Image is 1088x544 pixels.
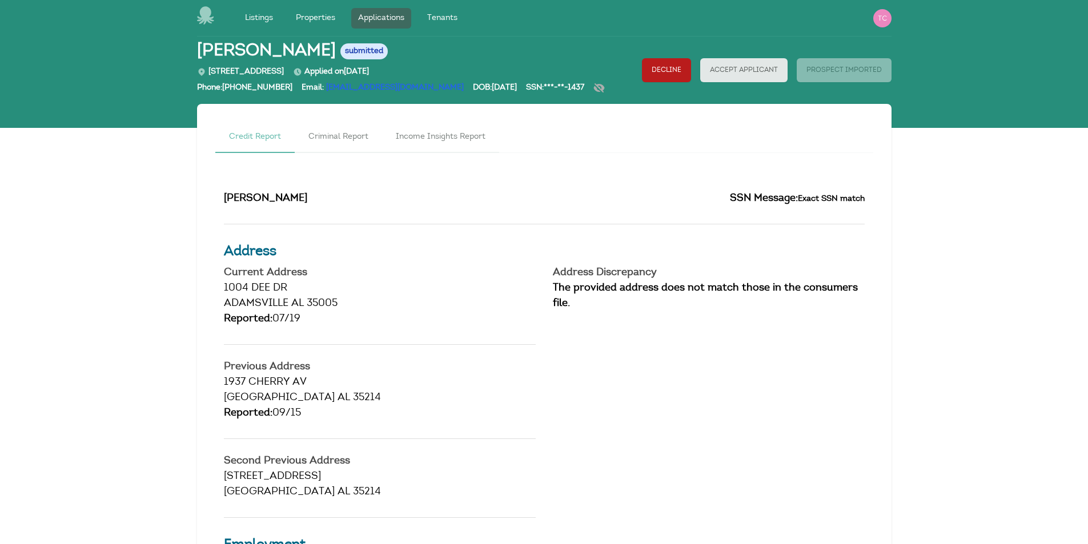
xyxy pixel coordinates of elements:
a: Listings [238,8,280,29]
span: 1004 DEE DR [224,283,287,293]
a: Income Insights Report [382,122,499,153]
span: [STREET_ADDRESS] [197,68,284,76]
div: Phone: [PHONE_NUMBER] [197,82,292,99]
h4: Current Address [224,268,536,278]
a: Criminal Report [295,122,382,153]
span: 35214 [353,487,381,497]
div: 09/15 [224,406,536,421]
span: Applied on [DATE] [293,68,369,76]
span: 35005 [307,299,338,309]
h2: [PERSON_NAME] [224,191,536,207]
span: [GEOGRAPHIC_DATA] [224,393,335,403]
button: Accept Applicant [700,58,788,82]
span: [STREET_ADDRESS] [224,472,321,482]
span: 35214 [353,393,381,403]
div: Email: [302,82,464,99]
span: Reported: [224,408,272,418]
h4: Second Previous Address [224,456,536,466]
h4: Previous Address [224,362,536,372]
a: Tenants [420,8,464,29]
span: Reported: [224,314,272,324]
span: submitted [340,43,388,59]
button: Decline [642,58,691,82]
small: Exact SSN match [798,195,865,203]
span: AL [338,393,350,403]
div: 07/19 [224,312,536,327]
div: DOB: [DATE] [473,82,517,99]
span: [PERSON_NAME] [197,41,336,62]
a: [EMAIL_ADDRESS][DOMAIN_NAME] [326,84,464,92]
strong: The provided address does not match those in the consumers file. [553,283,858,309]
a: Properties [289,8,342,29]
h3: Address [224,241,865,262]
h4: Address Discrepancy [553,268,865,278]
span: SSN Message: [730,194,798,204]
a: Credit Report [215,122,295,153]
span: [GEOGRAPHIC_DATA] [224,487,335,497]
span: AL [338,487,350,497]
nav: Tabs [215,122,873,153]
a: Applications [351,8,411,29]
span: AL [291,299,304,309]
span: ADAMSVILLE [224,299,288,309]
span: 1937 CHERRY AV [224,377,307,388]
